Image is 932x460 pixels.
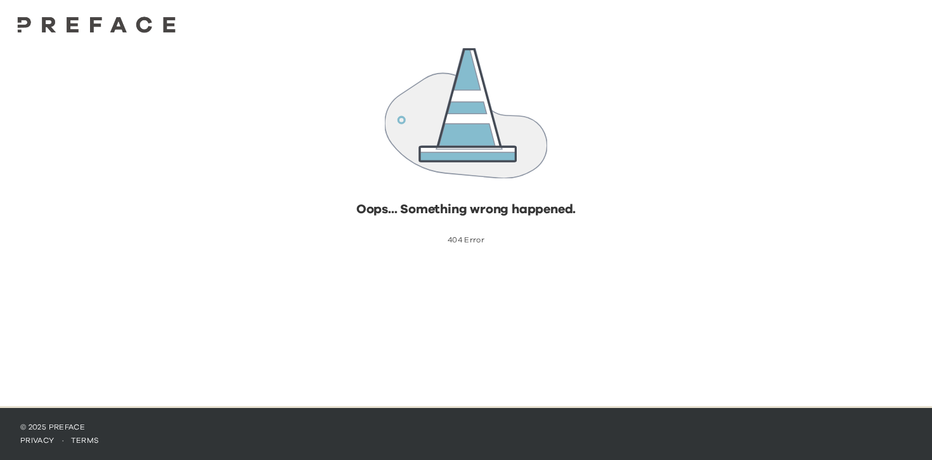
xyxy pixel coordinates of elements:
span: · [55,437,71,444]
p: © 2025 Preface [20,422,912,432]
p: Oops... Something wrong happened. [356,200,576,236]
a: terms [71,437,100,444]
a: privacy [20,437,55,444]
img: Preface Logo [11,15,182,33]
p: 404 Error [448,235,484,245]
